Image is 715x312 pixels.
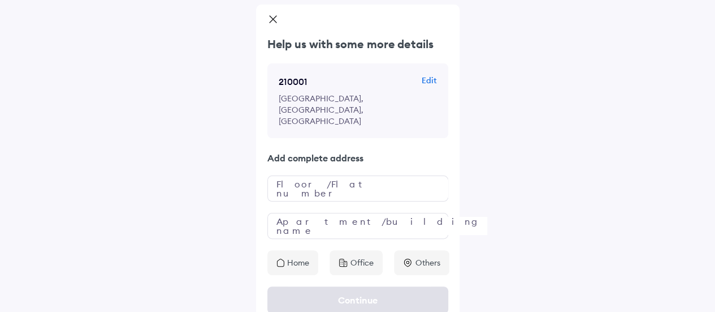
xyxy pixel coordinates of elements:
p: Home [287,257,309,268]
p: Edit [422,75,437,86]
p: Office [350,257,374,268]
p: Help us with some more details [267,36,448,52]
p: [GEOGRAPHIC_DATA], [GEOGRAPHIC_DATA], [GEOGRAPHIC_DATA] [279,93,420,127]
p: Others [415,257,440,268]
p: Add complete address [267,152,448,164]
p: 210001 [279,75,307,88]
